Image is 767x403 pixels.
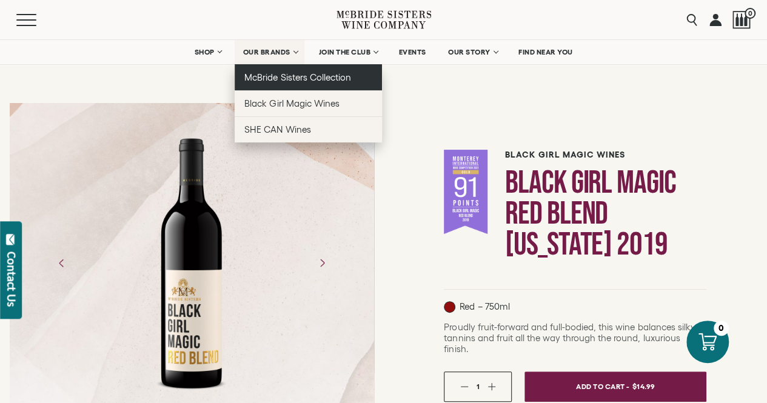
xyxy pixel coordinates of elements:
[576,378,629,395] span: Add To Cart -
[244,124,310,135] span: SHE CAN Wines
[391,40,434,64] a: EVENTS
[444,301,509,313] p: Red – 750ml
[399,48,426,56] span: EVENTS
[194,48,215,56] span: SHOP
[477,382,480,390] span: 1
[518,48,573,56] span: FIND NEAR YOU
[505,150,706,160] h6: Black Girl Magic Wines
[235,64,382,90] a: McBride Sisters Collection
[244,98,339,108] span: Black Girl Magic Wines
[16,14,60,26] button: Mobile Menu Trigger
[186,40,229,64] a: SHOP
[714,321,729,336] div: 0
[511,40,581,64] a: FIND NEAR YOU
[745,8,755,19] span: 0
[235,90,382,116] a: Black Girl Magic Wines
[444,322,695,354] span: Proudly fruit-forward and full-bodied, this wine balances silky tannins and fruit all the way thr...
[524,371,706,402] button: Add To Cart - $14.99
[318,48,370,56] span: JOIN THE CLUB
[505,167,706,260] h1: Black Girl Magic Red Blend [US_STATE] 2019
[235,40,304,64] a: OUR BRANDS
[244,72,351,82] span: McBride Sisters Collection
[5,251,18,307] div: Contact Us
[306,247,338,279] button: Next
[310,40,385,64] a: JOIN THE CLUB
[235,116,382,142] a: SHE CAN Wines
[46,247,78,279] button: Previous
[243,48,290,56] span: OUR BRANDS
[448,48,491,56] span: OUR STORY
[632,378,655,395] span: $14.99
[440,40,505,64] a: OUR STORY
